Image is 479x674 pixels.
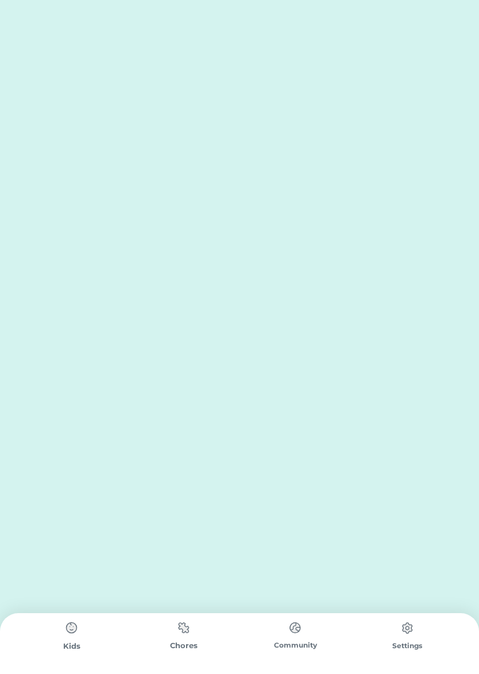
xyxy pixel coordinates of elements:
[60,617,83,640] img: type%3Dchores%2C%20state%3Ddefault.svg
[16,641,128,652] div: Kids
[351,641,463,651] div: Settings
[239,640,351,650] div: Community
[172,617,195,639] img: type%3Dchores%2C%20state%3Ddefault.svg
[396,617,419,640] img: type%3Dchores%2C%20state%3Ddefault.svg
[128,640,240,652] div: Chores
[284,617,307,639] img: type%3Dchores%2C%20state%3Ddefault.svg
